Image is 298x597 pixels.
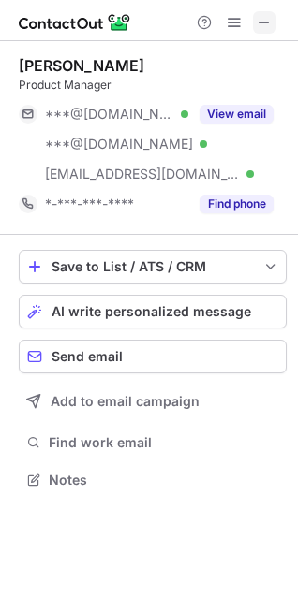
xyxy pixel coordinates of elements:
button: Reveal Button [200,195,274,213]
span: AI write personalized message [52,304,251,319]
button: Notes [19,467,287,493]
span: Send email [52,349,123,364]
span: ***@[DOMAIN_NAME] [45,106,174,123]
span: Notes [49,472,279,488]
span: [EMAIL_ADDRESS][DOMAIN_NAME] [45,166,240,182]
button: AI write personalized message [19,295,287,328]
div: Product Manager [19,77,287,94]
button: Add to email campaign [19,385,287,418]
button: Reveal Button [200,105,274,124]
button: save-profile-one-click [19,250,287,284]
span: Add to email campaign [51,394,200,409]
div: Save to List / ATS / CRM [52,259,254,274]
div: [PERSON_NAME] [19,56,144,75]
button: Find work email [19,430,287,456]
span: Find work email [49,434,279,451]
img: ContactOut v5.3.10 [19,11,131,34]
span: ***@[DOMAIN_NAME] [45,136,193,153]
button: Send email [19,340,287,373]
